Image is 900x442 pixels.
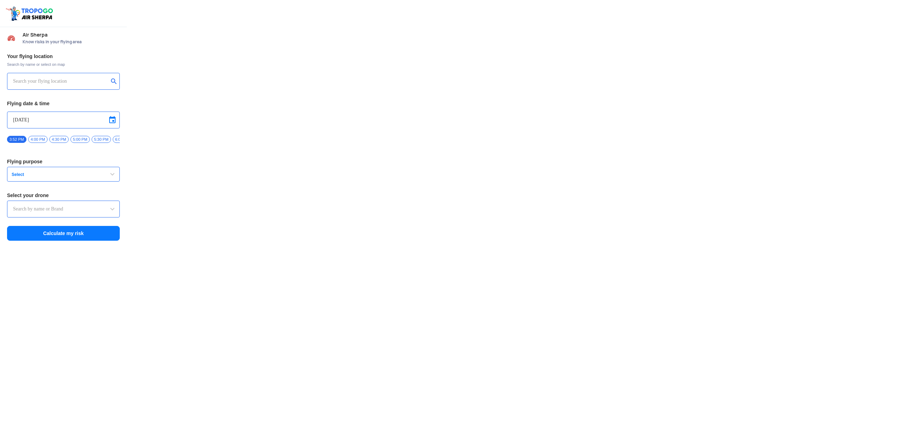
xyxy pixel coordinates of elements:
button: Calculate my risk [7,226,120,241]
span: Know risks in your flying area [23,39,120,45]
h3: Flying purpose [7,159,120,164]
input: Search by name or Brand [13,205,114,213]
h3: Your flying location [7,54,120,59]
span: Search by name or select on map [7,62,120,67]
span: Air Sherpa [23,32,120,38]
span: 5:30 PM [92,136,111,143]
span: 6:00 PM [113,136,132,143]
h3: Select your drone [7,193,120,198]
img: Risk Scores [7,34,15,42]
span: 4:30 PM [49,136,69,143]
span: 3:52 PM [7,136,26,143]
input: Select Date [13,116,114,124]
span: 4:00 PM [28,136,48,143]
span: 5:00 PM [70,136,90,143]
button: Select [7,167,120,182]
img: ic_tgdronemaps.svg [5,5,55,21]
span: Select [9,172,97,177]
h3: Flying date & time [7,101,120,106]
input: Search your flying location [13,77,108,86]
